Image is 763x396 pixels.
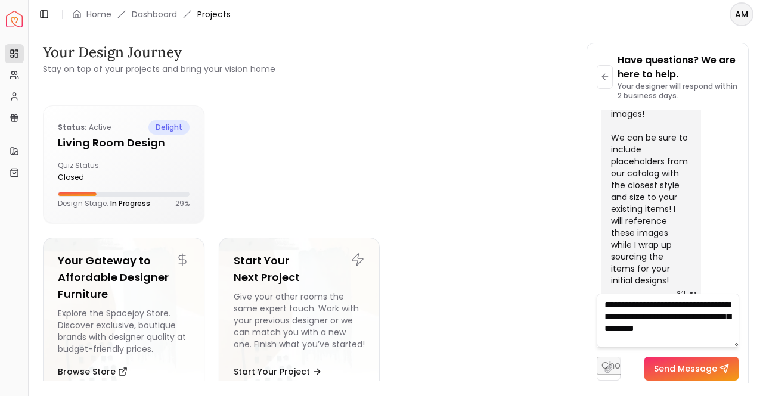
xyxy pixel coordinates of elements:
[234,360,322,383] button: Start Your Project
[58,135,190,151] h5: Living Room Design
[110,198,150,208] span: In Progress
[58,199,150,208] p: Design Stage:
[677,288,696,300] div: 8:11 PM
[234,252,365,286] h5: Start Your Next Project
[58,173,119,182] div: closed
[58,120,111,135] p: active
[58,122,87,132] b: Status:
[644,357,739,381] button: Send Message
[58,252,190,303] h5: Your Gateway to Affordable Designer Furniture
[86,8,111,20] a: Home
[618,82,739,101] p: Your designer will respond within 2 business days.
[148,120,190,135] span: delight
[6,11,23,27] img: Spacejoy Logo
[234,291,365,355] div: Give your other rooms the same expert touch. Work with your previous designer or we can match you...
[618,53,739,82] p: Have questions? We are here to help.
[43,63,275,75] small: Stay on top of your projects and bring your vision home
[197,8,231,20] span: Projects
[731,4,752,25] span: AM
[730,2,753,26] button: AM
[72,8,231,20] nav: breadcrumb
[175,199,190,208] p: 29 %
[58,307,190,355] div: Explore the Spacejoy Store. Discover exclusive, boutique brands with designer quality at budget-f...
[6,11,23,27] a: Spacejoy
[58,360,128,383] button: Browse Store
[58,161,119,182] div: Quiz Status:
[132,8,177,20] a: Dashboard
[43,43,275,62] h3: Your Design Journey
[611,48,689,286] div: Hi [PERSON_NAME]! [PERSON_NAME] here! Thanks so much for sharing these inspiration images! We can...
